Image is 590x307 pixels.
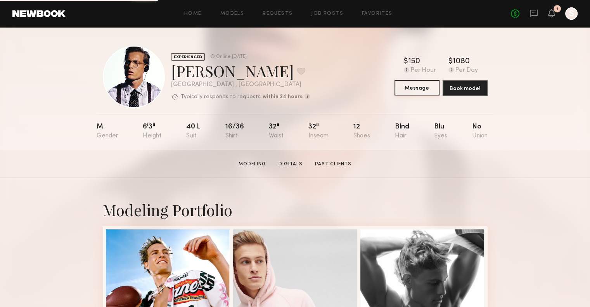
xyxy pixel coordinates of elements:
[171,53,205,61] div: EXPERIENCED
[308,123,329,139] div: 32"
[311,11,343,16] a: Job Posts
[443,80,488,96] button: Book model
[453,58,470,66] div: 1080
[186,123,201,139] div: 40 l
[171,82,310,88] div: [GEOGRAPHIC_DATA] , [GEOGRAPHIC_DATA]
[184,11,202,16] a: Home
[263,94,303,100] b: within 24 hours
[220,11,244,16] a: Models
[97,123,118,139] div: M
[411,67,436,74] div: Per Hour
[312,161,355,168] a: Past Clients
[269,123,284,139] div: 32"
[556,7,558,11] div: 1
[353,123,370,139] div: 12
[171,61,310,81] div: [PERSON_NAME]
[448,58,453,66] div: $
[565,7,578,20] a: S
[143,123,161,139] div: 6'3"
[404,58,408,66] div: $
[434,123,447,139] div: Blu
[263,11,292,16] a: Requests
[408,58,420,66] div: 150
[394,80,439,95] button: Message
[395,123,409,139] div: Blnd
[275,161,306,168] a: Digitals
[181,94,261,100] p: Typically responds to requests
[103,199,488,220] div: Modeling Portfolio
[225,123,244,139] div: 16/36
[216,54,247,59] div: Online [DATE]
[455,67,478,74] div: Per Day
[362,11,393,16] a: Favorites
[235,161,269,168] a: Modeling
[472,123,487,139] div: No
